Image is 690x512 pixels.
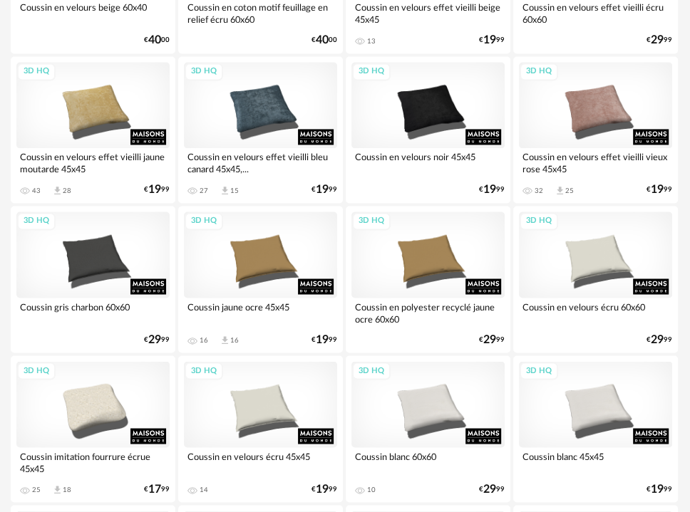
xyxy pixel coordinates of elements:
[17,212,56,230] div: 3D HQ
[483,335,496,344] span: 29
[230,187,239,195] div: 15
[352,63,391,80] div: 3D HQ
[535,187,543,195] div: 32
[11,56,175,203] a: 3D HQ Coussin en velours effet vieilli jaune moutarde 45x45 43 Download icon 28 €1999
[178,355,343,502] a: 3D HQ Coussin en velours écru 45x45 14 €1999
[63,485,71,493] div: 18
[351,298,505,326] div: Coussin en polyester recyclé jaune ocre 60x60
[185,212,223,230] div: 3D HQ
[651,335,664,344] span: 29
[16,298,170,326] div: Coussin gris charbon 60x60
[178,56,343,203] a: 3D HQ Coussin en velours effet vieilli bleu canard 45x45,... 27 Download icon 15 €1999
[148,185,161,194] span: 19
[513,56,678,203] a: 3D HQ Coussin en velours effet vieilli vieux rose 45x45 32 Download icon 25 €1999
[200,187,208,195] div: 27
[520,63,558,80] div: 3D HQ
[352,212,391,230] div: 3D HQ
[647,484,672,493] div: € 99
[220,335,230,345] span: Download icon
[316,335,329,344] span: 19
[144,484,170,493] div: € 99
[148,335,161,344] span: 29
[479,185,505,194] div: € 99
[32,485,41,493] div: 25
[16,148,170,177] div: Coussin en velours effet vieilli jaune moutarde 45x45
[16,447,170,476] div: Coussin imitation fourrure écrue 45x45
[520,362,558,380] div: 3D HQ
[184,447,337,476] div: Coussin en velours écru 45x45
[520,212,558,230] div: 3D HQ
[184,298,337,326] div: Coussin jaune ocre 45x45
[565,187,574,195] div: 25
[483,484,496,493] span: 29
[651,484,664,493] span: 19
[367,485,376,493] div: 10
[483,36,496,45] span: 19
[311,185,337,194] div: € 99
[346,56,510,203] a: 3D HQ Coussin en velours noir 45x45 €1999
[11,206,175,352] a: 3D HQ Coussin gris charbon 60x60 €2999
[519,148,672,177] div: Coussin en velours effet vieilli vieux rose 45x45
[519,447,672,476] div: Coussin blanc 45x45
[63,187,71,195] div: 28
[513,355,678,502] a: 3D HQ Coussin blanc 45x45 €1999
[479,484,505,493] div: € 99
[178,206,343,352] a: 3D HQ Coussin jaune ocre 45x45 16 Download icon 16 €1999
[513,206,678,352] a: 3D HQ Coussin en velours écru 60x60 €2999
[17,63,56,80] div: 3D HQ
[483,185,496,194] span: 19
[346,206,510,352] a: 3D HQ Coussin en polyester recyclé jaune ocre 60x60 €2999
[52,484,63,495] span: Download icon
[519,298,672,326] div: Coussin en velours écru 60x60
[144,185,170,194] div: € 99
[144,36,170,45] div: € 00
[230,335,239,344] div: 16
[220,185,230,196] span: Download icon
[647,185,672,194] div: € 99
[52,185,63,196] span: Download icon
[311,484,337,493] div: € 99
[351,148,505,177] div: Coussin en velours noir 45x45
[351,447,505,476] div: Coussin blanc 60x60
[316,36,329,45] span: 40
[185,362,223,380] div: 3D HQ
[200,335,208,344] div: 16
[200,485,208,493] div: 14
[651,36,664,45] span: 29
[479,36,505,45] div: € 99
[352,362,391,380] div: 3D HQ
[32,187,41,195] div: 43
[11,355,175,502] a: 3D HQ Coussin imitation fourrure écrue 45x45 25 Download icon 18 €1799
[647,335,672,344] div: € 99
[316,185,329,194] span: 19
[479,335,505,344] div: € 99
[184,148,337,177] div: Coussin en velours effet vieilli bleu canard 45x45,...
[148,484,161,493] span: 17
[647,36,672,45] div: € 99
[651,185,664,194] span: 19
[367,37,376,46] div: 13
[311,335,337,344] div: € 99
[144,335,170,344] div: € 99
[148,36,161,45] span: 40
[185,63,223,80] div: 3D HQ
[316,484,329,493] span: 19
[311,36,337,45] div: € 00
[555,185,565,196] span: Download icon
[17,362,56,380] div: 3D HQ
[346,355,510,502] a: 3D HQ Coussin blanc 60x60 10 €2999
